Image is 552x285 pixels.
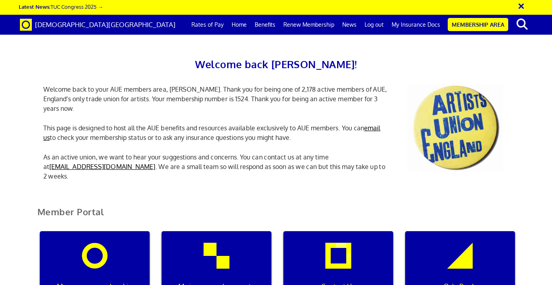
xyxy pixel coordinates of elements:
[251,15,279,35] a: Benefits
[31,207,521,226] h2: Member Portal
[37,152,396,181] p: As an active union, we want to hear your suggestions and concerns. You can contact us at any time...
[448,18,508,31] a: Membership Area
[43,124,380,142] a: email us
[361,15,388,35] a: Log out
[19,3,103,10] a: Latest News:TUC Congress 2025 →
[279,15,338,35] a: Renew Membership
[37,56,515,73] h2: Welcome back [PERSON_NAME]!
[187,15,228,35] a: Rates of Pay
[19,3,51,10] strong: Latest News:
[388,15,444,35] a: My Insurance Docs
[14,15,181,35] a: Brand [DEMOGRAPHIC_DATA][GEOGRAPHIC_DATA]
[510,16,534,33] button: search
[228,15,251,35] a: Home
[338,15,361,35] a: News
[37,85,396,113] p: Welcome back to your AUE members area, [PERSON_NAME]. Thank you for being one of 2,178 active mem...
[49,163,156,171] a: [EMAIL_ADDRESS][DOMAIN_NAME]
[37,123,396,142] p: This page is designed to host all the AUE benefits and resources available exclusively to AUE mem...
[35,20,176,29] span: [DEMOGRAPHIC_DATA][GEOGRAPHIC_DATA]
